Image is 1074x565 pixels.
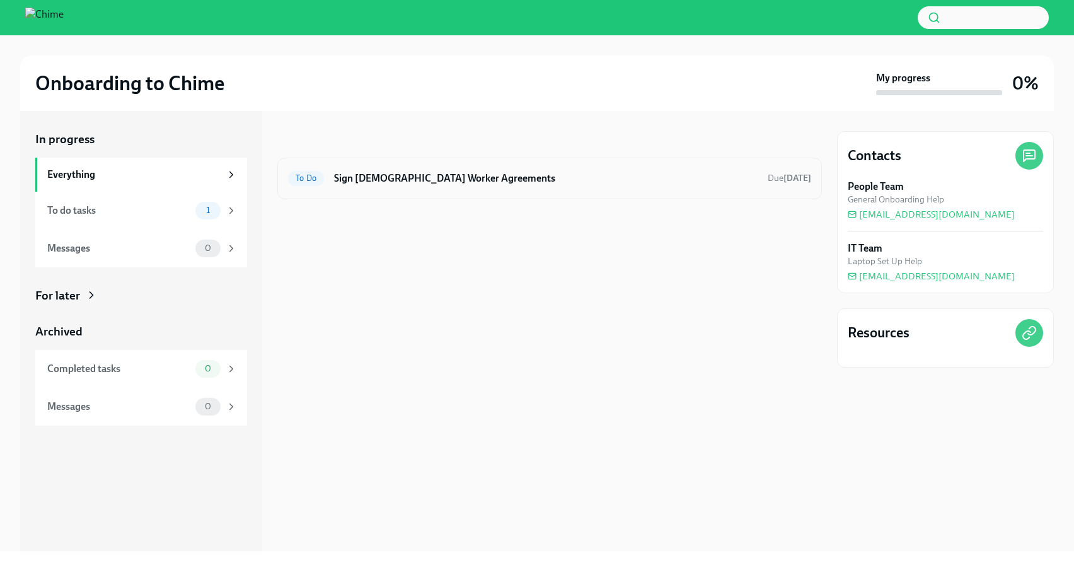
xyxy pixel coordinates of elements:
h4: Resources [848,323,909,342]
a: To do tasks1 [35,192,247,230]
strong: People Team [848,180,904,194]
span: August 17th, 2025 11:00 [768,172,811,184]
strong: [DATE] [783,173,811,183]
div: To do tasks [47,204,190,218]
a: Everything [35,158,247,192]
h2: Onboarding to Chime [35,71,224,96]
span: Due [768,173,811,183]
span: 1 [199,206,217,215]
div: In progress [277,131,337,148]
a: In progress [35,131,247,148]
span: Laptop Set Up Help [848,255,922,267]
span: 0 [197,243,219,253]
a: Completed tasks0 [35,350,247,388]
div: Messages [47,242,190,255]
h3: 0% [1012,72,1039,95]
span: 0 [197,364,219,373]
h4: Contacts [848,146,901,165]
h6: Sign [DEMOGRAPHIC_DATA] Worker Agreements [334,172,758,185]
span: General Onboarding Help [848,194,944,206]
a: [EMAIL_ADDRESS][DOMAIN_NAME] [848,270,1015,282]
img: Chime [25,8,64,28]
strong: My progress [876,71,930,85]
a: For later [35,288,247,304]
a: Messages0 [35,230,247,267]
div: Messages [47,400,190,414]
a: [EMAIL_ADDRESS][DOMAIN_NAME] [848,208,1015,221]
span: 0 [197,402,219,411]
div: Everything [47,168,221,182]
a: To DoSign [DEMOGRAPHIC_DATA] Worker AgreementsDue[DATE] [288,168,811,189]
a: Messages0 [35,388,247,426]
div: Completed tasks [47,362,190,376]
a: Archived [35,323,247,340]
span: To Do [288,173,324,183]
strong: IT Team [848,242,882,255]
div: For later [35,288,80,304]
